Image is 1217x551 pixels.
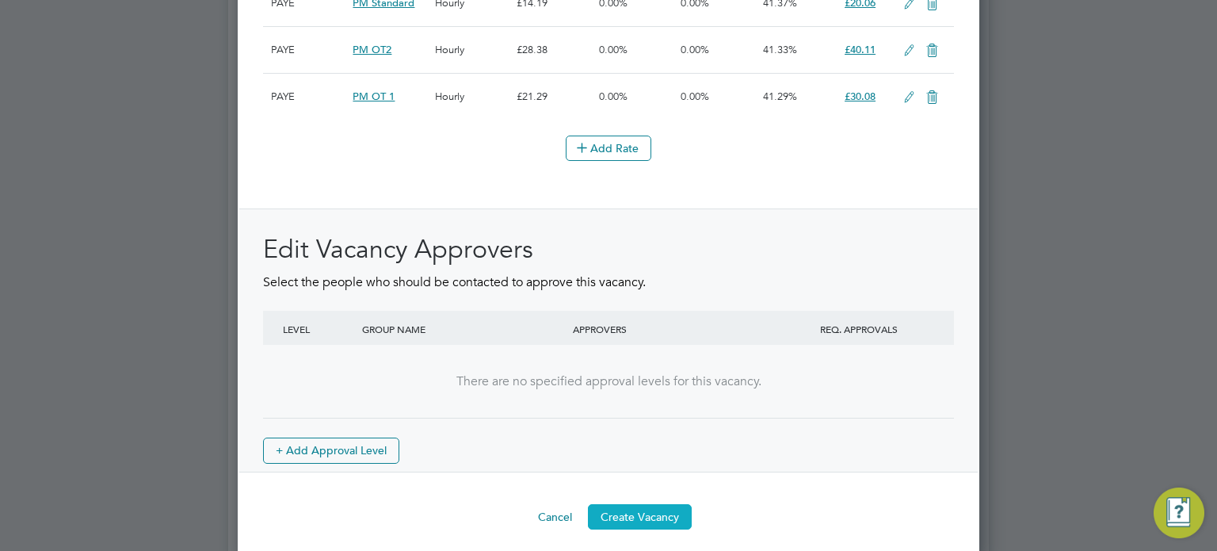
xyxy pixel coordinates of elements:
button: Engage Resource Center [1154,488,1204,538]
div: £21.29 [513,74,594,120]
button: + Add Approval Level [263,438,399,463]
span: Select the people who should be contacted to approve this vacancy. [263,274,646,290]
div: Hourly [431,74,513,120]
span: 0.00% [681,90,709,103]
span: PM OT2 [353,43,391,56]
div: Hourly [431,27,513,73]
div: REQ. APPROVALS [780,311,938,347]
div: PAYE [267,74,349,120]
div: APPROVERS [569,311,780,347]
div: PAYE [267,27,349,73]
button: Cancel [525,504,585,530]
span: £30.08 [845,90,876,103]
button: Create Vacancy [588,504,692,530]
span: 0.00% [599,90,628,103]
div: £28.38 [513,27,594,73]
span: 41.33% [763,43,797,56]
span: 0.00% [681,43,709,56]
div: LEVEL [279,311,358,347]
span: PM OT 1 [353,90,395,103]
div: There are no specified approval levels for this vacancy. [279,373,938,390]
div: GROUP NAME [358,311,569,347]
button: Add Rate [566,136,651,161]
h2: Edit Vacancy Approvers [263,233,954,266]
span: 41.29% [763,90,797,103]
span: 0.00% [599,43,628,56]
span: £40.11 [845,43,876,56]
